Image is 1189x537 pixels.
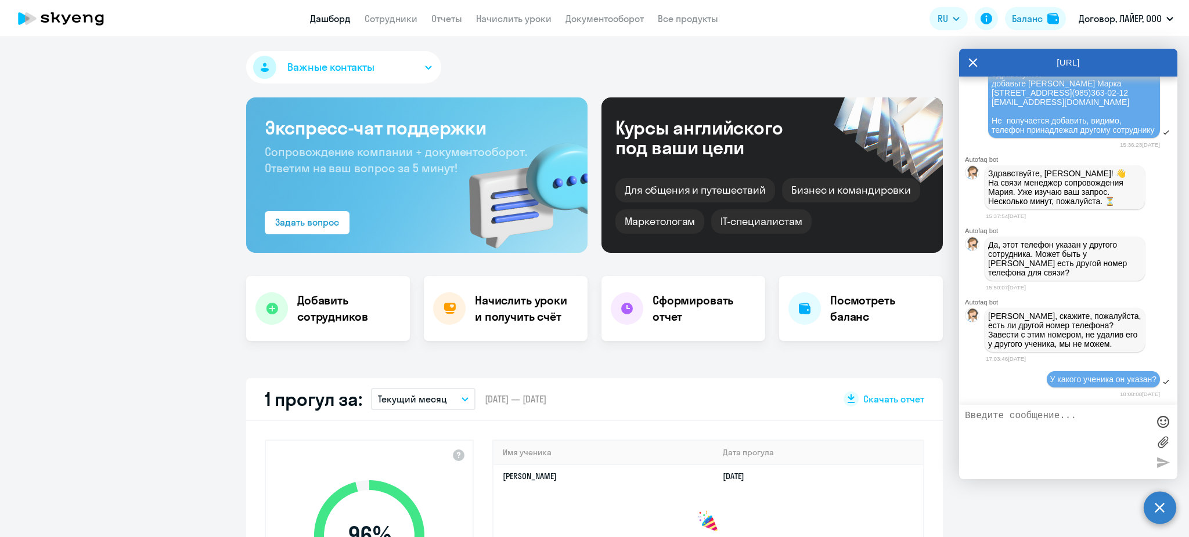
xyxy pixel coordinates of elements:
[986,284,1026,291] time: 15:50:07[DATE]
[1154,433,1172,451] label: Лимит 10 файлов
[863,393,924,405] span: Скачать отчет
[265,211,350,234] button: Задать вопрос
[986,213,1026,219] time: 15:37:54[DATE]
[615,209,704,234] div: Маркетологам
[965,237,980,254] img: bot avatar
[503,471,557,481] a: [PERSON_NAME]
[476,13,552,24] a: Начислить уроки
[246,51,441,84] button: Важные контакты
[782,178,920,202] div: Бизнес и командировки
[938,12,948,26] span: RU
[265,144,527,175] span: Сопровождение компании + документооборот. Ответим на ваш вопрос за 5 минут!
[275,215,339,229] div: Задать вопрос
[830,292,934,325] h4: Посмотреть баланс
[1005,7,1066,30] button: Балансbalance
[929,7,968,30] button: RU
[965,299,1177,306] div: Autofaq bot
[988,240,1141,277] p: Да, этот телефон указан у другого сотрудника. Может быть у [PERSON_NAME] есть другой номер телефо...
[723,471,754,481] a: [DATE]
[965,156,1177,163] div: Autofaq bot
[1079,12,1162,26] p: Договор, ЛАЙЕР, ООО
[615,178,775,202] div: Для общения и путешествий
[1050,375,1156,384] span: У какого ученика он указан?
[988,311,1141,349] p: [PERSON_NAME], скажите, пожалуйста, есть ли другой номер телефона? Завести с этим номером, не уда...
[310,13,351,24] a: Дашборд
[452,122,588,253] img: bg-img
[965,309,980,325] img: bot avatar
[986,355,1026,362] time: 17:03:46[DATE]
[1012,12,1043,26] div: Баланс
[1073,5,1179,32] button: Договор, ЛАЙЕР, ООО
[992,70,1155,135] span: Здравстуйте! добавьте [PERSON_NAME] Марка [STREET_ADDRESS](985)363-02-12 [EMAIL_ADDRESS][DOMAIN_N...
[697,510,720,534] img: congrats
[711,209,811,234] div: IT-специалистам
[965,166,980,183] img: bot avatar
[371,388,475,410] button: Текущий месяц
[431,13,462,24] a: Отчеты
[653,292,756,325] h4: Сформировать отчет
[287,60,374,75] span: Важные контакты
[965,227,1177,234] div: Autofaq bot
[615,118,814,157] div: Курсы английского под ваши цели
[265,387,362,411] h2: 1 прогул за:
[1047,13,1059,24] img: balance
[565,13,644,24] a: Документооборот
[714,441,923,465] th: Дата прогула
[265,116,569,139] h3: Экспресс-чат поддержки
[475,292,576,325] h4: Начислить уроки и получить счёт
[493,441,714,465] th: Имя ученика
[378,392,447,406] p: Текущий месяц
[365,13,417,24] a: Сотрудники
[1120,391,1160,397] time: 18:08:08[DATE]
[658,13,718,24] a: Все продукты
[1120,141,1160,148] time: 15:36:23[DATE]
[485,393,546,405] span: [DATE] — [DATE]
[988,169,1141,206] p: Здравствуйте, [PERSON_NAME]! 👋 ﻿На связи менеджер сопровождения Мария. Уже изучаю ваш запрос. Нес...
[297,292,401,325] h4: Добавить сотрудников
